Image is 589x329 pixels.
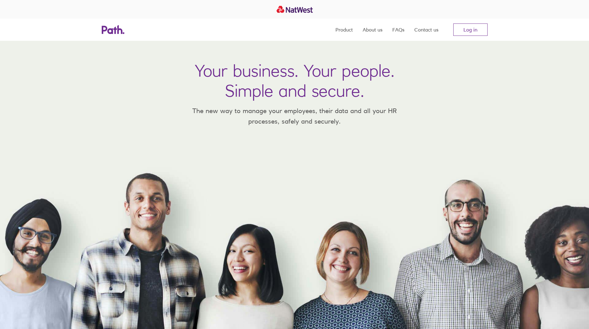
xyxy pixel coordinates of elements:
[335,19,353,41] a: Product
[414,19,438,41] a: Contact us
[183,106,406,126] p: The new way to manage your employees, their data and all your HR processes, safely and securely.
[453,23,488,36] a: Log in
[363,19,382,41] a: About us
[195,61,395,101] h1: Your business. Your people. Simple and secure.
[392,19,404,41] a: FAQs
